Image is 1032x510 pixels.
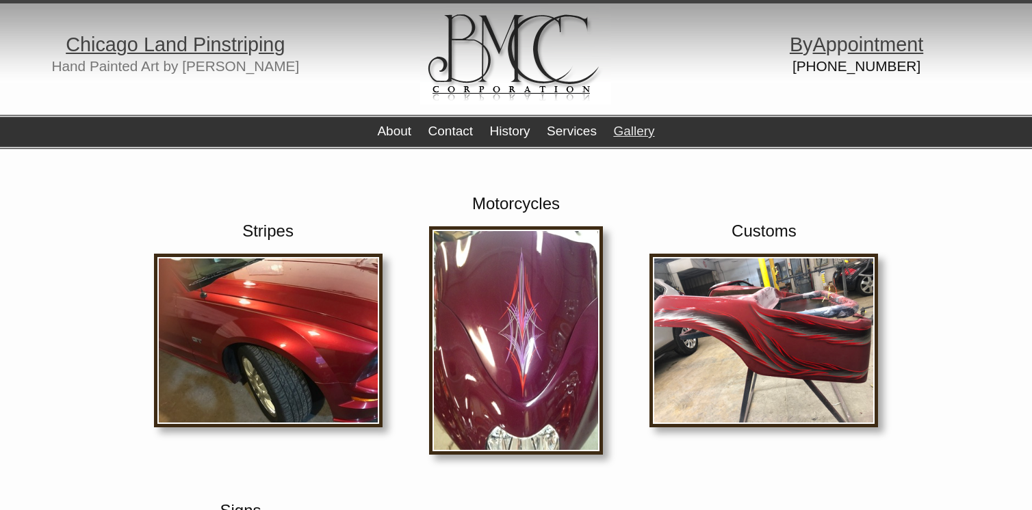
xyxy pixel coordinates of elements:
span: o Land Pinstri [127,33,248,55]
img: IMG_2632.jpg [649,254,878,427]
a: Customs [732,222,797,240]
span: Chica [66,33,116,55]
span: B [790,33,803,55]
a: Contact [428,124,473,138]
img: IMG_1688.JPG [154,254,383,427]
a: Stripes [242,222,294,240]
span: ointment [848,33,923,55]
a: [PHONE_NUMBER] [792,58,920,74]
h1: g p g [10,38,341,51]
span: in [259,33,274,55]
a: Services [547,124,597,138]
a: History [489,124,530,138]
img: logo.gif [420,3,611,105]
span: A [813,33,826,55]
img: 29383.JPG [429,226,603,455]
a: Gallery [613,124,654,138]
a: About [377,124,411,138]
h1: y pp [691,38,1022,51]
h2: Hand Painted Art by [PERSON_NAME] [10,62,341,72]
a: Motorcycles [472,194,560,213]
